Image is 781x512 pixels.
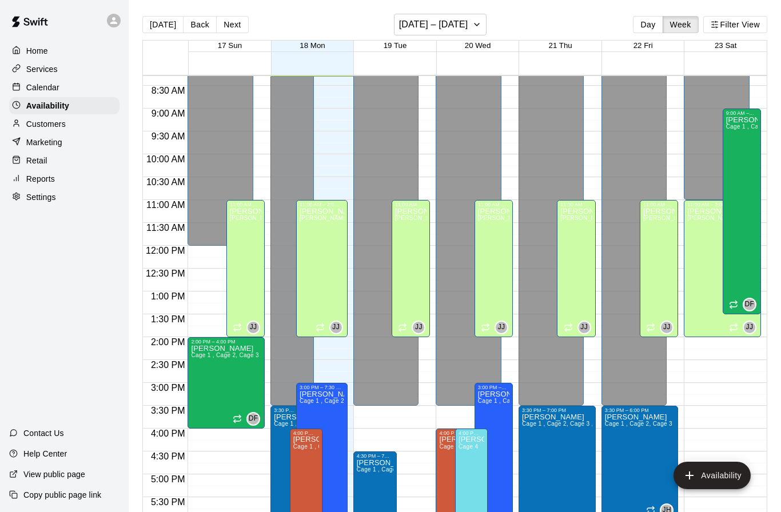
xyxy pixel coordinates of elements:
[729,300,738,309] span: Recurring availability
[26,82,59,93] p: Calendar
[23,489,101,501] p: Copy public page link
[646,323,655,332] span: Recurring availability
[580,322,588,333] span: JJ
[274,407,300,413] div: 3:30 PM – 7:00 PM
[384,41,407,50] button: 19 Tue
[577,321,591,334] div: Josh Jones
[745,299,755,310] span: DF
[26,45,48,57] p: Home
[684,200,761,337] div: 11:00 AM – 2:00 PM: Available
[549,41,572,50] span: 21 Thu
[478,398,571,404] span: Cage 1 , Cage 2, Cage 3 , Cage 4
[9,79,119,96] a: Calendar
[643,202,675,207] div: 11:00 AM – 2:00 PM
[478,385,509,390] div: 3:00 PM – 7:30 PM
[148,383,188,393] span: 3:00 PM
[148,314,188,324] span: 1:30 PM
[687,215,759,221] span: [PERSON_NAME] - Agility
[395,202,427,207] div: 11:00 AM – 2:00 PM
[293,430,319,436] div: 4:00 PM – 8:00 PM
[9,115,119,133] a: Customers
[687,202,758,207] div: 11:00 AM – 2:00 PM
[144,200,188,210] span: 11:00 AM
[475,200,513,337] div: 11:00 AM – 2:00 PM: Available
[9,170,119,187] a: Reports
[26,100,69,111] p: Availability
[144,154,188,164] span: 10:00 AM
[26,173,55,185] p: Reports
[415,322,423,333] span: JJ
[23,469,85,480] p: View public page
[296,200,348,337] div: 11:00 AM – 2:00 PM: Available
[233,414,242,423] span: Recurring availability
[332,322,340,333] span: JJ
[249,413,258,425] span: DF
[9,152,119,169] a: Retail
[605,421,698,427] span: Cage 1 , Cage 2, Cage 3 , Cage 4
[703,16,767,33] button: Filter View
[26,137,62,148] p: Marketing
[300,398,392,404] span: Cage 1 , Cage 2, Cage 3 , Cage 4
[522,407,592,413] div: 3:30 PM – 7:00 PM
[246,321,260,334] div: Josh Jones
[560,215,632,221] span: [PERSON_NAME] - Agility
[329,321,343,334] div: Josh Jones
[478,215,549,221] span: [PERSON_NAME] - Agility
[557,200,595,337] div: 11:00 AM – 2:00 PM: Available
[183,16,217,33] button: Back
[398,323,407,332] span: Recurring availability
[143,246,188,255] span: 12:00 PM
[26,155,47,166] p: Retail
[9,97,119,114] a: Availability
[216,16,248,33] button: Next
[633,41,653,50] button: 22 Fri
[640,200,678,337] div: 11:00 AM – 2:00 PM: Available
[148,429,188,438] span: 4:00 PM
[743,298,756,311] div: David Flores
[412,321,425,334] div: Josh Jones
[226,200,265,337] div: 11:00 AM – 2:00 PM: Available
[9,189,119,206] div: Settings
[293,443,386,450] span: Cage 1 , Cage 2, Cage 3 , Cage 4
[23,448,67,459] p: Help Center
[605,407,675,413] div: 3:30 PM – 6:00 PM
[148,360,188,370] span: 2:30 PM
[230,202,261,207] div: 11:00 AM – 2:00 PM
[439,430,465,436] div: 4:00 PM – 8:00 PM
[726,110,758,116] div: 9:00 AM – 1:30 PM
[522,421,615,427] span: Cage 1 , Cage 2, Cage 3 , Cage 4
[663,16,699,33] button: Week
[495,321,508,334] div: Josh Jones
[9,42,119,59] a: Home
[148,497,188,507] span: 5:30 PM
[148,451,188,461] span: 4:30 PM
[26,191,56,203] p: Settings
[316,323,325,332] span: Recurring availability
[300,41,325,50] button: 18 Mon
[729,323,738,332] span: Recurring availability
[230,215,301,221] span: [PERSON_NAME] - Agility
[148,406,188,415] span: 3:30 PM
[465,41,491,50] span: 20 Wed
[357,466,449,473] span: Cage 1 , Cage 2, Cage 3 , Cage 4
[23,427,64,439] p: Contact Us
[143,269,188,278] span: 12:30 PM
[250,322,257,333] span: JJ
[715,41,737,50] span: 23 Sat
[478,202,509,207] div: 11:00 AM – 2:00 PM
[149,86,188,95] span: 8:30 AM
[399,17,468,33] h6: [DATE] – [DATE]
[560,202,592,207] div: 11:00 AM – 2:00 PM
[9,61,119,78] a: Services
[564,323,573,332] span: Recurring availability
[9,134,119,151] a: Marketing
[26,63,58,75] p: Services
